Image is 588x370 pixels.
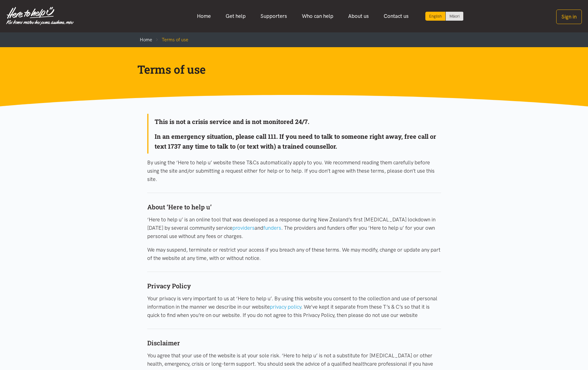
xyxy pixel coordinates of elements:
a: Contact us [376,10,416,23]
a: Who can help [294,10,341,23]
p: By using the ‘Here to help u’ website these T&Cs automatically apply to you. We recommend reading... [147,158,441,184]
a: Get help [218,10,253,23]
div: Privacy Policy [147,272,441,291]
a: About us [341,10,376,23]
div: Disclaimer [147,329,441,348]
a: Home [140,37,152,43]
a: Home [190,10,218,23]
h1: Terms of use [137,62,441,77]
a: Switch to Te Reo Māori [446,12,463,21]
p: ‘Here to help u’ is an online tool that was developed as a response during New Zealand’s first [M... [147,216,441,241]
a: privacy policy [270,304,301,310]
div: About ‘Here to help u’ [147,193,441,212]
div: Language toggle [425,12,464,21]
p: Your privacy is very important to us at ‘Here to help u’. By using this website you consent to th... [147,294,441,320]
b: This is not a crisis service and is not monitored 24/7. [155,117,309,125]
li: Terms of use [152,36,188,43]
img: Home [6,7,74,25]
a: providers [232,225,255,231]
a: funders [263,225,281,231]
div: Current language [425,12,446,21]
a: Supporters [253,10,294,23]
button: Sign in [556,10,582,24]
b: In an emergency situation, please call 111. If you need to talk to someone right away, free call ... [155,132,436,150]
p: We may suspend, terminate or restrict your access if you breach any of these terms. We may modify... [147,246,441,262]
